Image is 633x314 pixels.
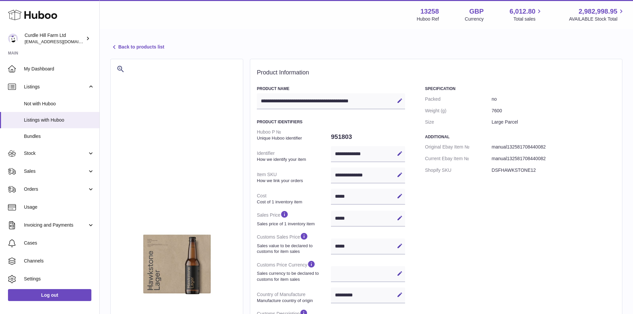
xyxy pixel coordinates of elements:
a: 2,982,998.95 AVAILABLE Stock Total [569,7,625,22]
dt: Size [425,116,492,128]
dd: 951803 [331,130,405,144]
dd: Large Parcel [492,116,615,128]
dt: Identifier [257,148,331,165]
dt: Weight (g) [425,105,492,117]
a: 6,012.80 Total sales [510,7,543,22]
span: 2,982,998.95 [579,7,617,16]
dt: Country of Manufacture [257,289,331,306]
img: internalAdmin-13258@internal.huboo.com [8,34,18,44]
h3: Product Name [257,86,405,91]
span: Invoicing and Payments [24,222,87,228]
span: Usage [24,204,94,210]
dt: Customs Sales Price [257,229,331,257]
dt: Huboo P № [257,126,331,144]
dt: Shopify SKU [425,164,492,176]
strong: Sales currency to be declared to customs for item sales [257,270,329,282]
strong: Sales price of 1 inventory item [257,221,329,227]
strong: Cost of 1 inventory item [257,199,329,205]
img: 132581708521438.jpg [117,219,236,309]
div: Huboo Ref [417,16,439,22]
span: 6,012.80 [510,7,536,16]
dd: manual132581708440082 [492,153,615,164]
dt: Current Ebay Item № [425,153,492,164]
dd: no [492,93,615,105]
span: Cases [24,240,94,246]
h2: Product Information [257,69,615,76]
dt: Cost [257,190,331,207]
h3: Specification [425,86,615,91]
span: Sales [24,168,87,174]
dt: Packed [425,93,492,105]
span: Total sales [513,16,543,22]
dt: Sales Price [257,207,331,229]
span: Stock [24,150,87,157]
dd: manual132581708440082 [492,141,615,153]
span: Channels [24,258,94,264]
h3: Additional [425,134,615,140]
dt: Original Ebay Item № [425,141,492,153]
span: Not with Huboo [24,101,94,107]
strong: GBP [469,7,483,16]
dt: Customs Price Currency [257,257,331,285]
span: Listings with Huboo [24,117,94,123]
span: [EMAIL_ADDRESS][DOMAIN_NAME] [25,39,98,44]
span: AVAILABLE Stock Total [569,16,625,22]
span: Listings [24,84,87,90]
strong: Unique Huboo identifier [257,135,329,141]
a: Log out [8,289,91,301]
strong: Manufacture country of origin [257,298,329,304]
dd: DSFHAWKSTONE12 [492,164,615,176]
strong: How we identify your item [257,157,329,162]
div: Currency [465,16,484,22]
span: Settings [24,276,94,282]
div: Curdle Hill Farm Ltd [25,32,84,45]
span: My Dashboard [24,66,94,72]
strong: How we link your orders [257,178,329,184]
strong: Sales value to be declared to customs for item sales [257,243,329,255]
dd: 7600 [492,105,615,117]
a: Back to products list [110,43,164,51]
h3: Product Identifiers [257,119,405,125]
strong: 13258 [420,7,439,16]
span: Bundles [24,133,94,140]
dt: Item SKU [257,169,331,186]
span: Orders [24,186,87,192]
